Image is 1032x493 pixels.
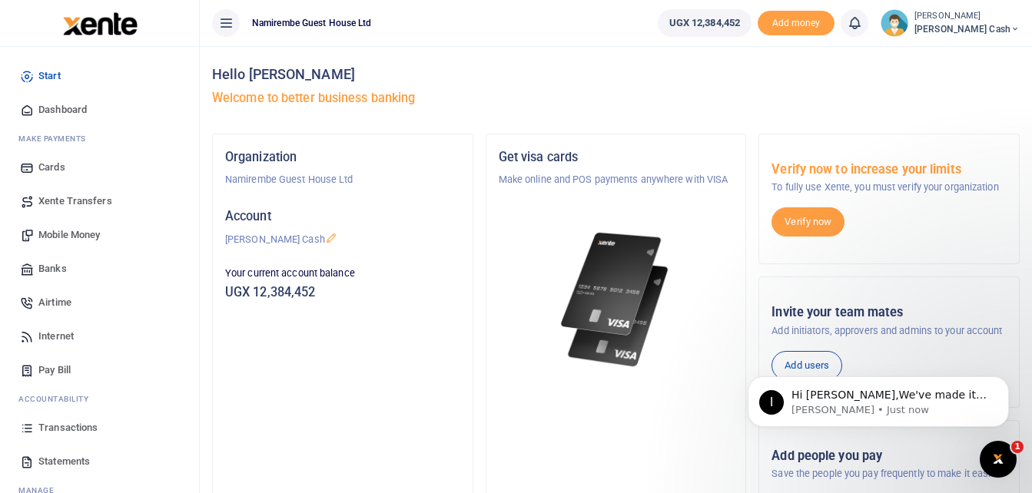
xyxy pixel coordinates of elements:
[61,17,138,28] a: logo-small logo-large logo-large
[30,395,88,403] span: countability
[225,172,460,187] p: Namirembe Guest House Ltd
[12,127,187,151] li: M
[225,285,460,300] h5: UGX 12,384,452
[12,411,187,445] a: Transactions
[38,194,112,209] span: Xente Transfers
[12,218,187,252] a: Mobile Money
[225,209,460,224] h5: Account
[914,10,1020,23] small: [PERSON_NAME]
[225,150,460,165] h5: Organization
[12,59,187,93] a: Start
[980,441,1017,478] iframe: Intercom live chat
[772,162,1007,177] h5: Verify now to increase your limits
[758,11,835,36] li: Toup your wallet
[38,420,98,435] span: Transactions
[499,172,734,187] p: Make online and POS payments anywhere with VISA
[38,454,90,469] span: Statements
[12,445,187,478] a: Statements
[12,387,187,411] li: Ac
[225,266,460,281] p: Your current account balance
[38,329,74,344] span: Internet
[246,16,378,30] span: Namirembe Guest House Ltd
[38,261,67,276] span: Banks
[1011,441,1024,453] span: 1
[12,252,187,286] a: Banks
[38,102,87,117] span: Dashboard
[772,305,1007,320] h5: Invite your team mates
[212,91,1020,106] h5: Welcome to better business banking
[12,184,187,218] a: Xente Transfers
[38,68,61,84] span: Start
[12,286,187,319] a: Airtime
[652,9,758,37] li: Wallet ballance
[12,353,187,387] a: Pay Bill
[758,16,835,28] a: Add money
[772,448,1007,464] h5: Add people you pay
[772,323,1007,339] p: Add initiators, approvers and admins to your account
[212,66,1020,83] h4: Hello [PERSON_NAME]
[38,227,100,243] span: Mobile Money
[38,160,65,175] span: Cards
[38,362,71,378] span: Pay Bill
[658,9,752,37] a: UGX 12,384,452
[63,12,138,35] img: logo-large
[725,344,1032,452] iframe: Intercom notifications message
[881,9,1020,37] a: profile-user [PERSON_NAME] [PERSON_NAME] Cash
[758,11,835,36] span: Add money
[26,134,86,143] span: ake Payments
[12,93,187,127] a: Dashboard
[12,151,187,184] a: Cards
[499,150,734,165] h5: Get visa cards
[225,232,460,247] p: [PERSON_NAME] Cash
[669,15,740,31] span: UGX 12,384,452
[557,224,675,376] img: xente-_physical_cards.png
[12,319,187,353] a: Internet
[772,466,1007,481] p: Save the people you pay frequently to make it easier
[881,9,908,37] img: profile-user
[772,207,845,237] a: Verify now
[38,295,71,310] span: Airtime
[914,22,1020,36] span: [PERSON_NAME] Cash
[772,180,1007,195] p: To fully use Xente, you must verify your organization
